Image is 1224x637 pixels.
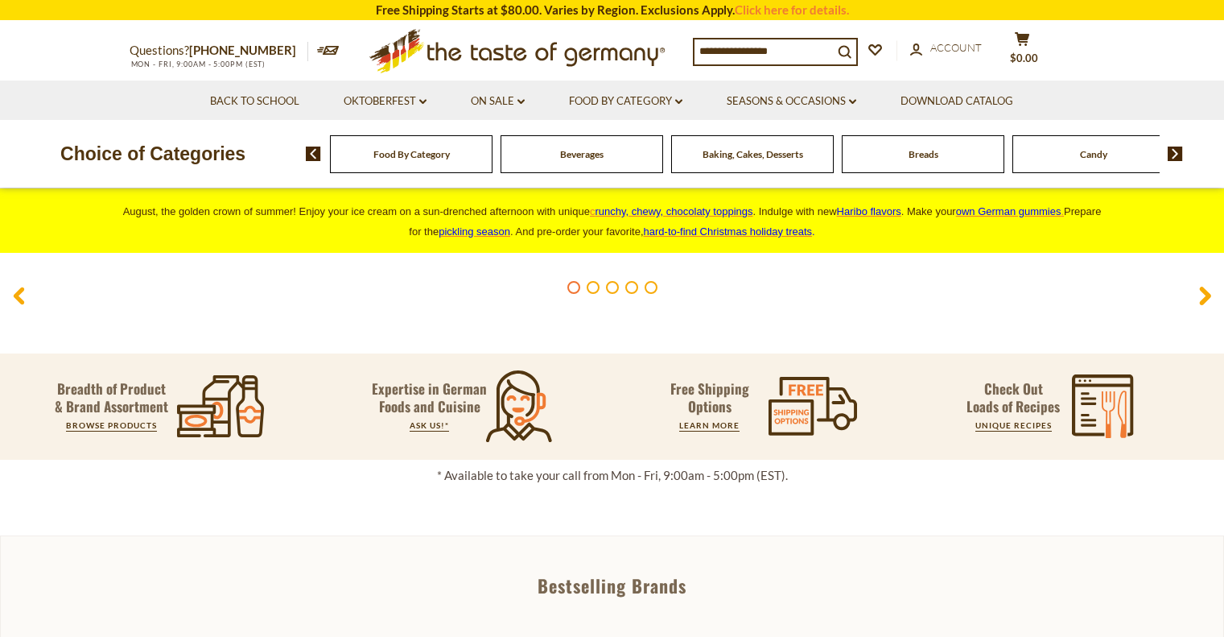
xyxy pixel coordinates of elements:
[956,205,1061,217] span: own German gummies
[189,43,296,57] a: [PHONE_NUMBER]
[956,205,1064,217] a: own German gummies.
[644,225,813,238] a: hard-to-find Christmas holiday treats
[657,380,763,416] p: Free Shipping Options
[735,2,849,17] a: Click here for details.
[306,147,321,161] img: previous arrow
[410,420,449,430] a: ASK US!*
[1168,147,1183,161] img: next arrow
[595,205,752,217] span: runchy, chewy, chocolaty toppings
[966,380,1060,416] p: Check Out Loads of Recipes
[999,31,1047,72] button: $0.00
[930,41,982,54] span: Account
[66,420,157,430] a: BROWSE PRODUCTS
[679,420,740,430] a: LEARN MORE
[837,205,901,217] a: Haribo flavors
[1080,148,1107,160] a: Candy
[130,40,308,61] p: Questions?
[644,225,815,238] span: .
[210,93,299,110] a: Back to School
[560,148,604,160] a: Beverages
[900,93,1013,110] a: Download Catalog
[569,93,682,110] a: Food By Category
[123,205,1102,238] span: August, the golden crown of summer! Enjoy your ice cream on a sun-drenched afternoon with unique ...
[1010,52,1038,64] span: $0.00
[1,577,1223,594] div: Bestselling Brands
[130,60,266,68] span: MON - FRI, 9:00AM - 5:00PM (EST)
[439,225,510,238] a: pickling season
[909,148,938,160] a: Breads
[590,205,753,217] a: crunchy, chewy, chocolaty toppings
[373,148,450,160] a: Food By Category
[703,148,803,160] a: Baking, Cakes, Desserts
[975,420,1052,430] a: UNIQUE RECIPES
[344,93,427,110] a: Oktoberfest
[727,93,856,110] a: Seasons & Occasions
[471,93,525,110] a: On Sale
[55,380,168,416] p: Breadth of Product & Brand Assortment
[910,39,982,57] a: Account
[372,380,488,416] p: Expertise in German Foods and Cuisine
